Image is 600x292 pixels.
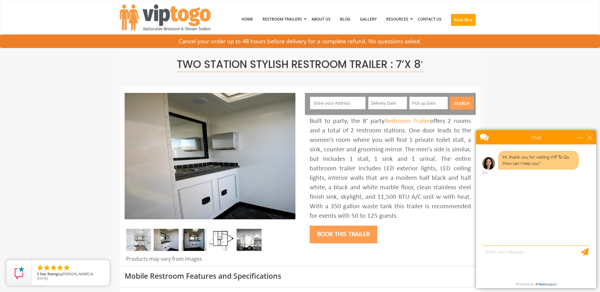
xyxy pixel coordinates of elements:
a: Blog [335,3,355,36]
a: Restroom Trailer [385,118,430,125]
input: Pick up Date [409,97,448,109]
li:  [36,264,44,271]
span: by [37,272,104,277]
a: About Us [307,3,335,36]
a: Resources [381,3,413,36]
li:  [63,264,71,271]
span: [PERSON_NAME] &. [62,271,94,276]
a: Home [237,3,258,36]
li:  [56,264,64,271]
button: Search [450,97,474,110]
a: Book Now [446,3,480,40]
iframe: Live Chat Box [472,126,600,292]
li:  [43,264,51,271]
h3: Mobile Restroom Features and Specifications [125,272,476,280]
a: Gallery [355,3,381,36]
li:  [50,264,57,271]
span: Two Station Stylish Restroom Trailer : 7’x 8′ [177,57,423,72]
span: 5 [37,271,39,276]
img: Review Rating [13,266,26,279]
img: Floor Plan of 2 station Mini restroom with sink and toilet [209,229,234,251]
img: A mini restroom trailer with two separate stations and separate doors for males and females [237,229,262,251]
img: VIPTOGO [120,4,211,30]
div: Products may vary from images [125,255,295,266]
img: A mini restroom trailer with two separate stations and separate doors for males and females [125,93,295,219]
a: Contact Us [413,3,446,36]
input: Enter your Address [310,97,366,109]
input: Delivery Date [368,97,407,109]
img: DSC_0016_email [154,229,179,251]
img: Inside of complete restroom with a stall, a urinal, tissue holders, cabinets and mirror [126,229,151,251]
a: Restroom Trailers [258,3,307,36]
button: Book Now [451,14,476,26]
div: Built to party, the 8’ party offers 2 rooms and a total of 2 restroom stations. One door leads to... [310,117,471,221]
img: DSC_0004_email [182,229,207,251]
button: Book this trailer [310,226,377,243]
span: Star Rating [40,271,58,276]
span: [DATE] [37,276,48,281]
